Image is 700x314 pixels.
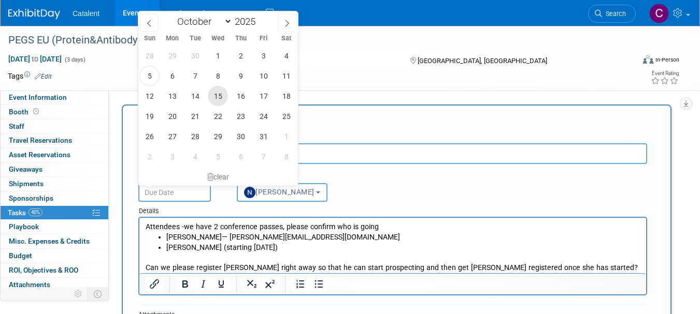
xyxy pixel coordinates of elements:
[1,249,108,263] a: Budget
[232,16,263,27] input: Year
[138,168,298,186] div: clear
[602,10,626,18] span: Search
[212,277,230,291] button: Underline
[9,266,78,274] span: ROI, Objectives & ROO
[1,119,108,133] a: Staff
[88,287,109,301] td: Toggle Event Tabs
[162,146,182,167] span: November 3, 2025
[1,91,108,104] a: Event Information
[276,126,296,146] span: November 1, 2025
[310,277,327,291] button: Bullet list
[253,86,274,106] span: October 17, 2025
[139,46,160,66] span: September 28, 2025
[8,208,42,217] span: Tasks
[1,234,108,248] a: Misc. Expenses & Credits
[1,191,108,205] a: Sponsorships
[138,35,161,42] span: Sun
[1,177,108,191] a: Shipments
[162,106,182,126] span: October 20, 2025
[138,183,211,202] input: Due Date
[5,31,622,50] div: PEGS EU (Protein&Antibody Engineering Summit)
[580,54,679,69] div: Event Format
[139,218,646,273] iframe: Rich Text Area
[138,133,647,143] div: Short Description
[208,126,228,146] span: October 29, 2025
[30,55,40,63] span: to
[162,66,182,86] span: October 6, 2025
[138,143,647,164] input: Name of task or a short description
[1,220,108,234] a: Playbook
[655,56,679,64] div: In-Person
[1,278,108,292] a: Attachments
[231,126,251,146] span: October 30, 2025
[9,122,24,130] span: Staff
[69,287,88,301] td: Personalize Event Tab Strip
[243,277,261,291] button: Subscript
[244,188,315,196] span: [PERSON_NAME]
[185,86,205,106] span: October 14, 2025
[261,277,279,291] button: Superscript
[643,55,653,64] img: Format-Inperson.png
[1,162,108,176] a: Giveaways
[139,106,160,126] span: October 19, 2025
[9,180,44,188] span: Shipments
[208,146,228,167] span: November 5, 2025
[162,126,182,146] span: October 27, 2025
[162,46,182,66] span: September 29, 2025
[588,5,636,23] a: Search
[252,35,275,42] span: Fri
[185,66,205,86] span: October 7, 2025
[28,208,42,216] span: 40%
[9,251,32,260] span: Budget
[1,206,108,220] a: Tasks40%
[73,9,99,18] span: Catalent
[1,263,108,277] a: ROI, Objectives & ROO
[253,66,274,86] span: October 10, 2025
[176,277,194,291] button: Bold
[35,73,52,80] a: Edit
[231,66,251,86] span: October 9, 2025
[9,222,39,231] span: Playbook
[231,106,251,126] span: October 23, 2025
[231,46,251,66] span: October 2, 2025
[146,277,163,291] button: Insert/edit link
[139,126,160,146] span: October 26, 2025
[161,35,184,42] span: Mon
[253,126,274,146] span: October 31, 2025
[138,202,647,217] div: Details
[253,106,274,126] span: October 24, 2025
[276,106,296,126] span: October 25, 2025
[208,106,228,126] span: October 22, 2025
[185,146,205,167] span: November 4, 2025
[208,46,228,66] span: October 1, 2025
[9,108,41,116] span: Booth
[207,35,230,42] span: Wed
[9,93,67,101] span: Event Information
[138,116,647,128] div: New Task
[173,15,232,28] select: Month
[9,165,42,173] span: Giveaways
[8,71,52,81] td: Tags
[253,46,274,66] span: October 3, 2025
[185,46,205,66] span: September 30, 2025
[230,35,252,42] span: Thu
[1,148,108,162] a: Asset Reservations
[1,133,108,147] a: Travel Reservations
[276,66,296,86] span: October 11, 2025
[9,280,50,289] span: Attachments
[9,151,70,159] span: Asset Reservations
[276,86,296,106] span: October 18, 2025
[276,146,296,167] span: November 8, 2025
[64,56,85,63] span: (3 days)
[275,35,298,42] span: Sat
[8,54,62,64] span: [DATE] [DATE]
[649,4,669,23] img: Christina Szendi
[139,146,160,167] span: November 2, 2025
[139,86,160,106] span: October 12, 2025
[194,277,212,291] button: Italic
[9,194,53,202] span: Sponsorships
[184,35,207,42] span: Tue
